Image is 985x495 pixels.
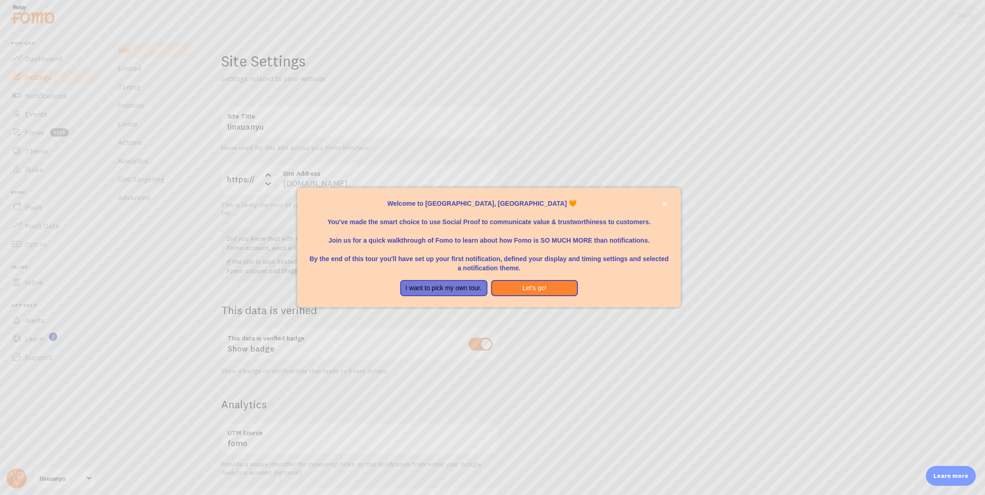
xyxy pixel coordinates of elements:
div: Learn more [926,466,976,486]
img: tab_domain_overview_orange.svg [25,55,32,63]
img: logo_orange.svg [15,15,22,22]
p: Learn more [933,471,968,480]
p: Welcome to [GEOGRAPHIC_DATA], [GEOGRAPHIC_DATA] 🧡 [308,199,670,208]
img: tab_keywords_by_traffic_grey.svg [92,55,99,63]
p: You've made the smart choice to use Social Proof to communicate value & trustworthiness to custom... [308,208,670,227]
div: Welcome to Fomo, 黎 旭东 🧡You&amp;#39;ve made the smart choice to use Social Proof to communicate va... [297,188,681,308]
img: website_grey.svg [15,24,22,31]
p: Join us for a quick walkthrough of Fomo to learn about how Fomo is SO MUCH MORE than notifications. [308,227,670,245]
button: I want to pick my own tour. [400,280,487,297]
div: Domain Overview [35,56,83,62]
p: By the end of this tour you'll have set up your first notification, defined your display and timi... [308,245,670,273]
div: Domain: [DOMAIN_NAME] [24,24,102,31]
button: Let's go! [491,280,578,297]
div: Keywords by Traffic [102,56,156,62]
button: close, [660,199,670,209]
div: v 4.0.25 [26,15,45,22]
